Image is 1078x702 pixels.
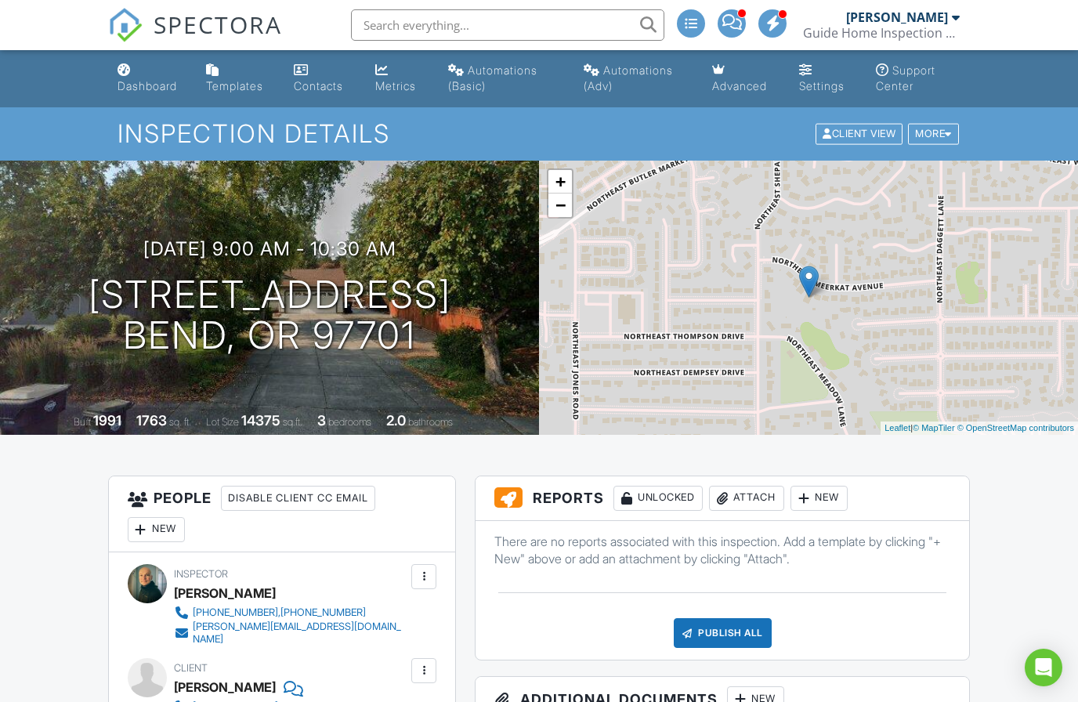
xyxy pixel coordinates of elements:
[386,412,406,429] div: 2.0
[876,63,935,92] div: Support Center
[448,63,537,92] div: Automations (Basic)
[108,21,282,54] a: SPECTORA
[154,8,282,41] span: SPECTORA
[89,274,451,357] h1: [STREET_ADDRESS] Bend, OR 97701
[241,412,280,429] div: 14375
[283,416,302,428] span: sq.ft.
[1025,649,1062,686] div: Open Intercom Messenger
[351,9,664,41] input: Search everything...
[870,56,968,101] a: Support Center
[174,662,208,674] span: Client
[174,581,276,605] div: [PERSON_NAME]
[369,56,429,101] a: Metrics
[111,56,188,101] a: Dashboard
[548,170,572,194] a: Zoom in
[328,416,371,428] span: bedrooms
[109,476,456,552] h3: People
[288,56,356,101] a: Contacts
[206,79,263,92] div: Templates
[118,79,177,92] div: Dashboard
[375,79,416,92] div: Metrics
[908,124,959,145] div: More
[169,416,191,428] span: sq. ft.
[317,412,326,429] div: 3
[174,568,228,580] span: Inspector
[206,416,239,428] span: Lot Size
[442,56,565,101] a: Automations (Basic)
[476,476,969,521] h3: Reports
[174,621,408,646] a: [PERSON_NAME][EMAIL_ADDRESS][DOMAIN_NAME]
[814,127,906,139] a: Client View
[108,8,143,42] img: The Best Home Inspection Software - Spectora
[577,56,693,101] a: Automations (Advanced)
[193,606,366,619] div: [PHONE_NUMBER],[PHONE_NUMBER]
[712,79,767,92] div: Advanced
[74,416,91,428] span: Built
[674,618,772,648] div: Publish All
[408,416,453,428] span: bathrooms
[803,25,960,41] div: Guide Home Inspection LLC
[93,412,121,429] div: 1991
[221,486,375,511] div: Disable Client CC Email
[294,79,343,92] div: Contacts
[881,422,1078,435] div: |
[884,423,910,432] a: Leaflet
[799,79,845,92] div: Settings
[174,605,408,621] a: [PHONE_NUMBER],[PHONE_NUMBER]
[613,486,703,511] div: Unlocked
[128,517,185,542] div: New
[193,621,408,646] div: [PERSON_NAME][EMAIL_ADDRESS][DOMAIN_NAME]
[706,56,780,101] a: Advanced
[494,533,950,568] p: There are no reports associated with this inspection. Add a template by clicking "+ New" above or...
[118,120,960,147] h1: Inspection Details
[846,9,948,25] div: [PERSON_NAME]
[136,412,167,429] div: 1763
[957,423,1074,432] a: © OpenStreetMap contributors
[913,423,955,432] a: © MapTiler
[548,194,572,217] a: Zoom out
[793,56,857,101] a: Settings
[584,63,673,92] div: Automations (Adv)
[709,486,784,511] div: Attach
[200,56,274,101] a: Templates
[790,486,848,511] div: New
[816,124,903,145] div: Client View
[174,675,276,699] div: [PERSON_NAME]
[143,238,396,259] h3: [DATE] 9:00 am - 10:30 am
